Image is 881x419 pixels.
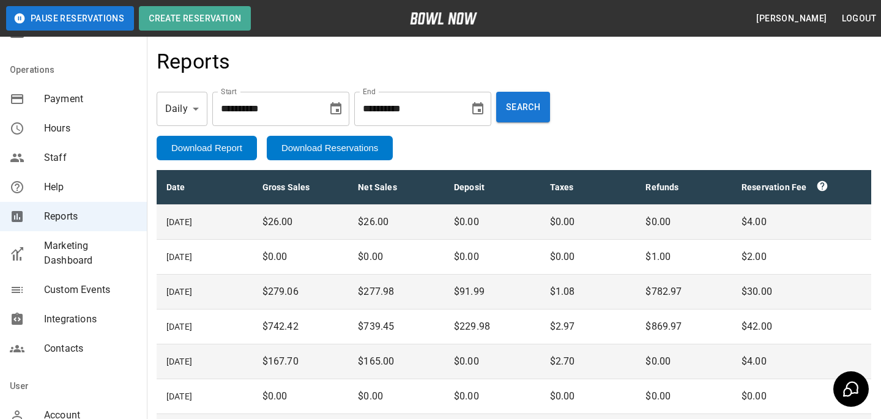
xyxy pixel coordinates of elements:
p: $91.99 [454,284,530,299]
p: $0.00 [454,250,530,264]
p: $0.00 [262,250,339,264]
p: $0.00 [550,215,626,229]
p: $279.06 [262,284,339,299]
td: [DATE] [157,275,253,310]
button: Search [496,92,550,122]
div: Reservation Fee [742,180,861,195]
td: [DATE] [157,310,253,344]
p: $30.00 [742,284,861,299]
p: $229.98 [454,319,530,334]
div: Daily [157,92,207,126]
p: $0.00 [262,389,339,404]
p: $739.45 [358,319,434,334]
h4: Reports [157,49,231,75]
p: $26.00 [358,215,434,229]
p: $742.42 [262,319,339,334]
span: Integrations [44,312,137,327]
p: $4.00 [742,354,861,369]
p: $0.00 [358,389,434,404]
td: [DATE] [157,379,253,414]
th: Taxes [540,170,636,205]
th: Gross Sales [253,170,349,205]
p: $2.97 [550,319,626,334]
p: $0.00 [550,250,626,264]
p: $0.00 [645,215,722,229]
p: $42.00 [742,319,861,334]
p: $0.00 [454,354,530,369]
th: Deposit [444,170,540,205]
p: $0.00 [454,215,530,229]
span: Staff [44,150,137,165]
button: Pause Reservations [6,6,134,31]
span: Contacts [44,341,137,356]
p: $0.00 [550,389,626,404]
button: Choose date, selected date is Oct 4, 2025 [466,97,490,121]
p: $1.00 [645,250,722,264]
p: $4.00 [742,215,861,229]
td: [DATE] [157,344,253,379]
p: $0.00 [742,389,861,404]
p: $0.00 [645,389,722,404]
span: Hours [44,121,137,136]
svg: Reservation fees paid directly to BowlNow by customer [816,180,828,192]
th: Net Sales [348,170,444,205]
span: Payment [44,92,137,106]
th: Refunds [636,170,732,205]
button: [PERSON_NAME] [751,7,831,30]
span: Marketing Dashboard [44,239,137,268]
p: $782.97 [645,284,722,299]
p: $26.00 [262,215,339,229]
td: [DATE] [157,240,253,275]
button: Create Reservation [139,6,251,31]
button: Logout [837,7,881,30]
span: Help [44,180,137,195]
td: [DATE] [157,205,253,240]
p: $167.70 [262,354,339,369]
button: Download Report [157,136,257,160]
img: logo [410,12,477,24]
p: $0.00 [645,354,722,369]
p: $1.08 [550,284,626,299]
p: $0.00 [358,250,434,264]
th: Date [157,170,253,205]
p: $277.98 [358,284,434,299]
button: Download Reservations [267,136,393,160]
p: $0.00 [454,389,530,404]
p: $869.97 [645,319,722,334]
p: $165.00 [358,354,434,369]
span: Reports [44,209,137,224]
button: Choose date, selected date is Oct 4, 2025 [324,97,348,121]
p: $2.00 [742,250,861,264]
span: Custom Events [44,283,137,297]
p: $2.70 [550,354,626,369]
